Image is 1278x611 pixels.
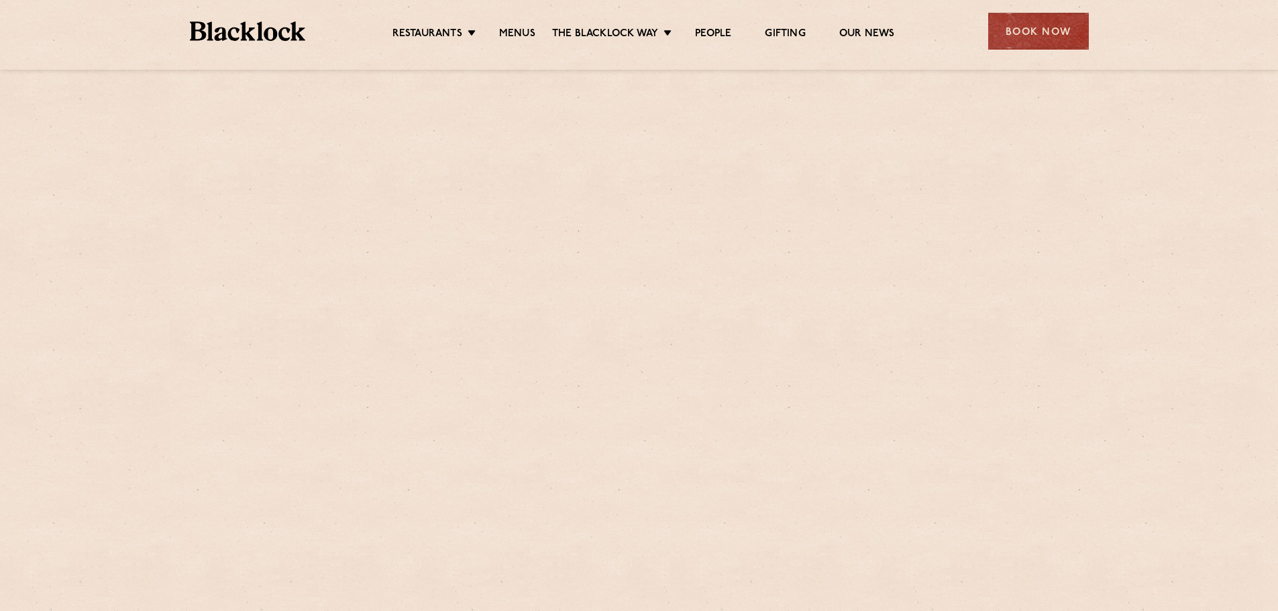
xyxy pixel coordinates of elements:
div: Book Now [988,13,1089,50]
a: The Blacklock Way [552,27,658,42]
a: Our News [839,27,895,42]
img: BL_Textured_Logo-footer-cropped.svg [190,21,306,41]
a: People [695,27,731,42]
a: Gifting [765,27,805,42]
a: Menus [499,27,535,42]
a: Restaurants [392,27,462,42]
